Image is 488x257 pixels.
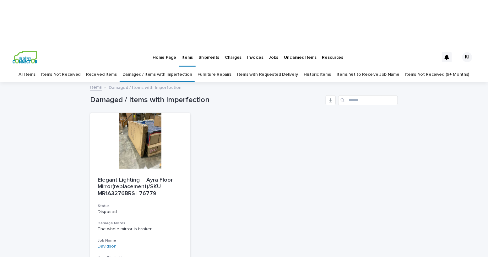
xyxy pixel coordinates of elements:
[90,83,102,90] a: Items
[237,67,298,82] a: Items with Requested Delivery
[153,47,176,60] p: Home Page
[19,67,35,82] a: All Items
[244,47,266,67] a: Invoices
[222,47,244,67] a: Charges
[122,67,192,82] a: Damaged / Items with Imperfection
[281,47,319,67] a: Unclaimed Items
[98,221,183,226] h3: Damage Notes
[338,95,398,105] input: Search
[41,67,80,82] a: Items Not Received
[98,227,183,232] p: The whole mirror is broken.
[150,47,179,67] a: Home Page
[196,47,222,67] a: Shipments
[90,96,323,105] h1: Damaged / Items with Imperfection
[179,47,196,66] a: Items
[198,67,231,82] a: Furniture Repairs
[269,47,279,60] p: Jobs
[182,47,193,60] p: Items
[462,52,472,62] div: KI
[319,47,346,67] a: Resources
[13,51,37,63] img: aCWQmA6OSGG0Kwt8cj3c
[225,47,241,60] p: Charges
[405,67,469,82] a: Items Not Received (6+ Months)
[284,47,317,60] p: Unclaimed Items
[98,238,183,243] h3: Job Name
[109,84,182,90] p: Damaged / Items with Imperfection
[98,244,117,249] a: Davidson
[304,67,331,82] a: Historic Items
[337,67,399,82] a: Items Yet to Receive Job Name
[98,204,183,209] h3: Status
[98,209,183,215] p: Disposed
[266,47,281,67] a: Jobs
[198,47,219,60] p: Shipments
[322,47,343,60] p: Resources
[98,177,183,197] p: Elegant Lighting - Ayra Floor Mirror(replacement)/SKU MR1A3276BRS | 76779
[86,67,117,82] a: Received Items
[247,47,263,60] p: Invoices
